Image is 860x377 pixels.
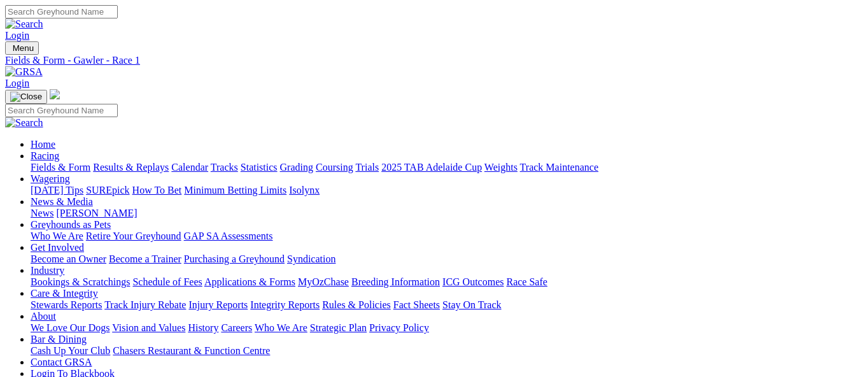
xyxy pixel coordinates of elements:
a: Track Injury Rebate [104,299,186,310]
input: Search [5,104,118,117]
a: Track Maintenance [520,162,598,173]
a: Login [5,78,29,89]
a: News & Media [31,196,93,207]
div: Racing [31,162,855,173]
a: News [31,208,53,218]
a: Racing [31,150,59,161]
a: How To Bet [132,185,182,196]
a: Integrity Reports [250,299,320,310]
a: Vision and Values [112,322,185,333]
div: Industry [31,276,855,288]
a: Industry [31,265,64,276]
span: Menu [13,43,34,53]
div: News & Media [31,208,855,219]
a: Stay On Track [442,299,501,310]
div: Greyhounds as Pets [31,231,855,242]
a: Calendar [171,162,208,173]
a: Results & Replays [93,162,169,173]
input: Search [5,5,118,18]
div: About [31,322,855,334]
a: Careers [221,322,252,333]
a: Trials [355,162,379,173]
div: Care & Integrity [31,299,855,311]
img: Search [5,18,43,30]
button: Toggle navigation [5,90,47,104]
a: Purchasing a Greyhound [184,253,285,264]
a: MyOzChase [298,276,349,287]
img: logo-grsa-white.png [50,89,60,99]
a: History [188,322,218,333]
a: [PERSON_NAME] [56,208,137,218]
a: Home [31,139,55,150]
a: GAP SA Assessments [184,231,273,241]
a: [DATE] Tips [31,185,83,196]
button: Toggle navigation [5,41,39,55]
a: Become an Owner [31,253,106,264]
a: Breeding Information [351,276,440,287]
a: Cash Up Your Club [31,345,110,356]
a: Chasers Restaurant & Function Centre [113,345,270,356]
img: GRSA [5,66,43,78]
a: Who We Are [255,322,307,333]
a: Syndication [287,253,335,264]
div: Get Involved [31,253,855,265]
a: Become a Trainer [109,253,181,264]
img: Search [5,117,43,129]
a: We Love Our Dogs [31,322,109,333]
a: Statistics [241,162,278,173]
a: Login [5,30,29,41]
div: Wagering [31,185,855,196]
a: ICG Outcomes [442,276,504,287]
img: Close [10,92,42,102]
div: Bar & Dining [31,345,855,357]
a: Isolynx [289,185,320,196]
a: Coursing [316,162,353,173]
a: Minimum Betting Limits [184,185,286,196]
a: Contact GRSA [31,357,92,367]
a: Bar & Dining [31,334,87,345]
a: Applications & Forms [204,276,295,287]
a: Weights [484,162,518,173]
a: Stewards Reports [31,299,102,310]
a: Wagering [31,173,70,184]
a: Rules & Policies [322,299,391,310]
a: Bookings & Scratchings [31,276,130,287]
a: Privacy Policy [369,322,429,333]
a: Strategic Plan [310,322,367,333]
a: 2025 TAB Adelaide Cup [381,162,482,173]
a: Greyhounds as Pets [31,219,111,230]
a: Schedule of Fees [132,276,202,287]
a: Fields & Form [31,162,90,173]
a: Fields & Form - Gawler - Race 1 [5,55,855,66]
a: Tracks [211,162,238,173]
a: Race Safe [506,276,547,287]
a: Fact Sheets [393,299,440,310]
a: Who We Are [31,231,83,241]
a: Grading [280,162,313,173]
a: Injury Reports [188,299,248,310]
a: About [31,311,56,322]
a: Retire Your Greyhound [86,231,181,241]
a: SUREpick [86,185,129,196]
a: Care & Integrity [31,288,98,299]
a: Get Involved [31,242,84,253]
